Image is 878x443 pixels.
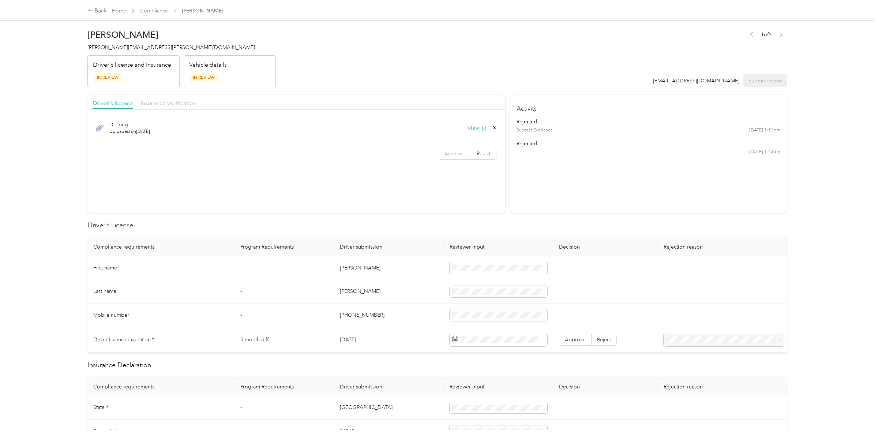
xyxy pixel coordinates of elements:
[88,7,107,15] div: Back
[658,378,790,396] th: Rejection reason
[597,336,611,343] span: Reject
[93,404,108,410] span: State *
[140,8,168,14] a: Compliance
[553,238,658,256] th: Decision
[189,61,227,70] p: Vehicle details
[334,304,444,327] td: [PHONE_NUMBER]
[749,149,780,155] time: [DATE] 1:43pm
[93,100,133,107] span: Driver's license
[234,327,334,353] td: 0 month-diff
[87,396,234,420] td: State *
[87,30,276,40] h2: [PERSON_NAME]
[234,378,334,396] th: Program Requirements
[334,256,444,280] td: [PERSON_NAME]
[87,256,234,280] td: First name
[87,360,787,370] h2: Insurance Declaration
[87,220,787,230] h2: Driver’s License
[749,127,780,134] time: [DATE] 1:51pm
[334,378,444,396] th: Driver submission
[93,73,122,82] span: In Review
[93,428,118,434] span: Zip code *
[93,336,154,343] span: Driver License expiration *
[444,238,554,256] th: Reviewer input
[87,280,234,304] td: Last name
[517,140,780,148] div: rejected
[182,7,223,15] span: [PERSON_NAME]
[93,312,129,318] span: Mobile number
[553,378,658,396] th: Decision
[234,238,334,256] th: Program Requirements
[658,238,790,256] th: Rejection reason
[468,124,487,132] button: View
[334,327,444,353] td: [DATE]
[87,304,234,327] td: Mobile number
[93,61,171,70] p: Driver's license and Insurance
[109,121,150,129] span: DL.jpeg
[112,8,126,14] a: Home
[234,396,334,420] td: -
[510,95,787,118] h4: Activity
[87,238,234,256] th: Compliance requirements
[517,118,780,126] div: rejected
[334,280,444,304] td: [PERSON_NAME]
[334,238,444,256] th: Driver submission
[517,127,553,134] span: Success Everlance
[837,402,878,443] iframe: Everlance-gr Chat Button Frame
[87,327,234,353] td: Driver License expiration *
[140,100,196,107] span: Insurance verification
[565,336,586,343] span: Approve
[234,304,334,327] td: -
[444,150,465,157] span: Approve
[189,73,218,82] span: In Review
[109,129,150,135] span: Uploaded on [DATE]
[761,31,772,38] span: 1 of 1
[93,288,116,294] span: Last name
[444,378,554,396] th: Reviewer input
[93,265,117,271] span: First name
[334,396,444,420] td: [GEOGRAPHIC_DATA]
[653,77,739,85] div: [EMAIL_ADDRESS][DOMAIN_NAME]
[87,378,234,396] th: Compliance requirements
[234,280,334,304] td: -
[234,256,334,280] td: -
[477,150,491,157] span: Reject
[87,44,255,51] span: [PERSON_NAME][EMAIL_ADDRESS][PERSON_NAME][DOMAIN_NAME]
